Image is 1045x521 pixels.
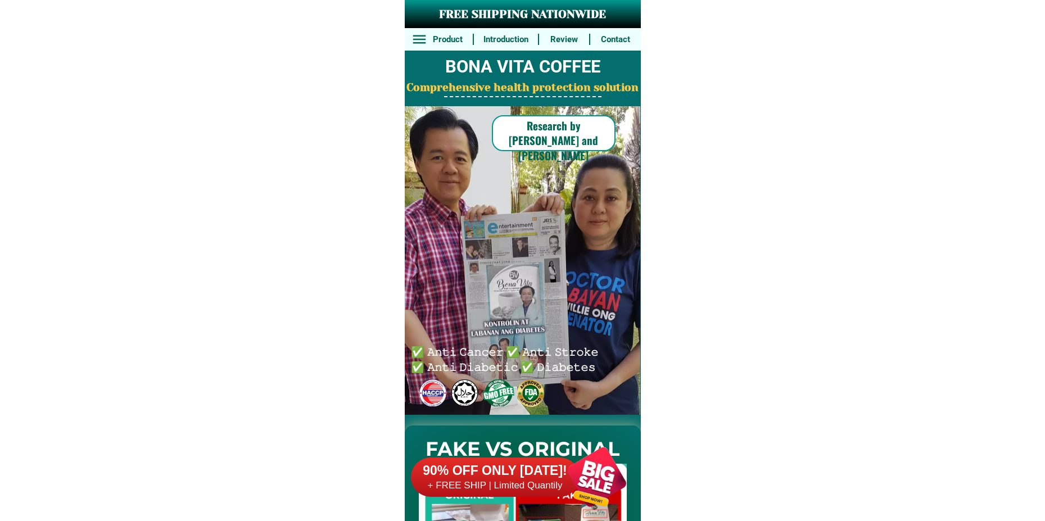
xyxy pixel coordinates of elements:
[405,434,641,464] h2: FAKE VS ORIGINAL
[405,80,641,96] h2: Comprehensive health protection solution
[492,118,616,163] h6: Research by [PERSON_NAME] and [PERSON_NAME]
[596,33,635,46] h6: Contact
[411,479,580,492] h6: + FREE SHIP | Limited Quantily
[411,463,580,479] h6: 90% OFF ONLY [DATE]!
[411,343,603,373] h6: ✅ 𝙰𝚗𝚝𝚒 𝙲𝚊𝚗𝚌𝚎𝚛 ✅ 𝙰𝚗𝚝𝚒 𝚂𝚝𝚛𝚘𝚔𝚎 ✅ 𝙰𝚗𝚝𝚒 𝙳𝚒𝚊𝚋𝚎𝚝𝚒𝚌 ✅ 𝙳𝚒𝚊𝚋𝚎𝚝𝚎𝚜
[405,6,641,23] h3: FREE SHIPPING NATIONWIDE
[545,33,583,46] h6: Review
[428,33,467,46] h6: Product
[479,33,532,46] h6: Introduction
[405,54,641,80] h2: BONA VITA COFFEE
